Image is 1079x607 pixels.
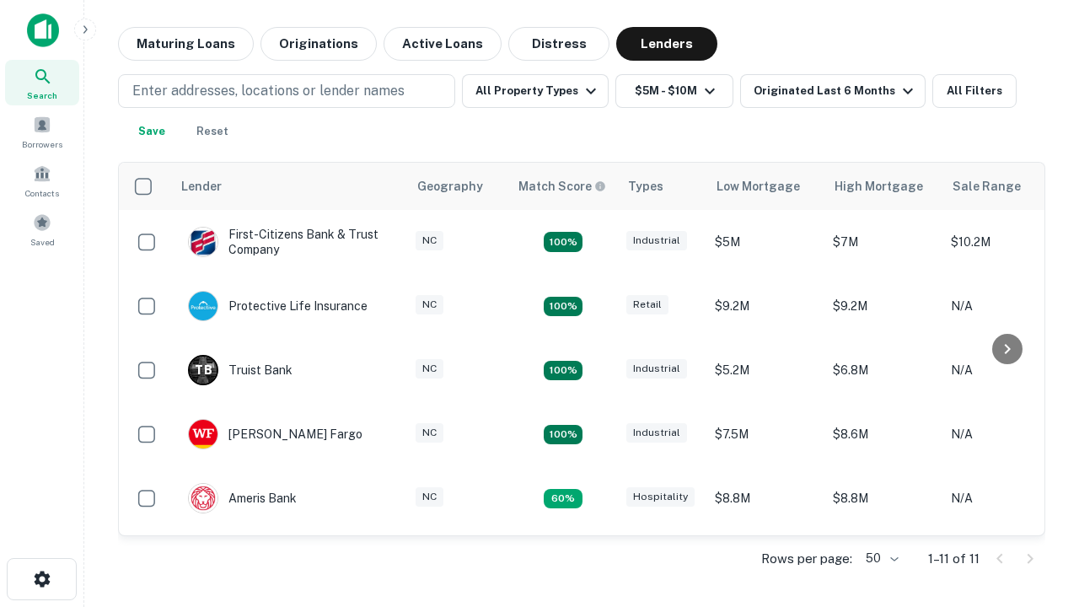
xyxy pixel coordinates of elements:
[628,176,663,196] div: Types
[188,227,390,257] div: First-citizens Bank & Trust Company
[188,419,362,449] div: [PERSON_NAME] Fargo
[22,137,62,151] span: Borrowers
[118,27,254,61] button: Maturing Loans
[384,27,502,61] button: Active Loans
[995,472,1079,553] iframe: Chat Widget
[181,176,222,196] div: Lender
[618,163,706,210] th: Types
[189,292,217,320] img: picture
[416,487,443,507] div: NC
[416,231,443,250] div: NC
[407,163,508,210] th: Geography
[626,295,668,314] div: Retail
[706,210,824,274] td: $5M
[25,186,59,200] span: Contacts
[5,109,79,154] a: Borrowers
[626,359,687,379] div: Industrial
[416,423,443,443] div: NC
[5,158,79,203] a: Contacts
[824,163,942,210] th: High Mortgage
[508,163,618,210] th: Capitalize uses an advanced AI algorithm to match your search with the best lender. The match sco...
[189,420,217,449] img: picture
[616,27,717,61] button: Lenders
[615,74,733,108] button: $5M - $10M
[132,81,405,101] p: Enter addresses, locations or lender names
[118,74,455,108] button: Enter addresses, locations or lender names
[27,89,57,102] span: Search
[188,355,293,385] div: Truist Bank
[626,231,687,250] div: Industrial
[544,489,582,509] div: Matching Properties: 1, hasApolloMatch: undefined
[27,13,59,47] img: capitalize-icon.png
[508,27,609,61] button: Distress
[171,163,407,210] th: Lender
[189,228,217,256] img: picture
[417,176,483,196] div: Geography
[195,362,212,379] p: T B
[706,338,824,402] td: $5.2M
[260,27,377,61] button: Originations
[518,177,603,196] h6: Match Score
[189,484,217,513] img: picture
[740,74,926,108] button: Originated Last 6 Months
[859,546,901,571] div: 50
[706,274,824,338] td: $9.2M
[5,207,79,252] a: Saved
[824,274,942,338] td: $9.2M
[835,176,923,196] div: High Mortgage
[544,297,582,317] div: Matching Properties: 2, hasApolloMatch: undefined
[824,210,942,274] td: $7M
[824,338,942,402] td: $6.8M
[626,487,695,507] div: Hospitality
[706,530,824,594] td: $9.2M
[544,232,582,252] div: Matching Properties: 2, hasApolloMatch: undefined
[717,176,800,196] div: Low Mortgage
[706,163,824,210] th: Low Mortgage
[544,425,582,445] div: Matching Properties: 2, hasApolloMatch: undefined
[518,177,606,196] div: Capitalize uses an advanced AI algorithm to match your search with the best lender. The match sco...
[544,361,582,381] div: Matching Properties: 3, hasApolloMatch: undefined
[761,549,852,569] p: Rows per page:
[188,291,368,321] div: Protective Life Insurance
[462,74,609,108] button: All Property Types
[824,402,942,466] td: $8.6M
[30,235,55,249] span: Saved
[932,74,1017,108] button: All Filters
[824,530,942,594] td: $9.2M
[416,359,443,379] div: NC
[824,466,942,530] td: $8.8M
[754,81,918,101] div: Originated Last 6 Months
[188,483,297,513] div: Ameris Bank
[706,402,824,466] td: $7.5M
[706,466,824,530] td: $8.8M
[626,423,687,443] div: Industrial
[416,295,443,314] div: NC
[185,115,239,148] button: Reset
[953,176,1021,196] div: Sale Range
[5,60,79,105] a: Search
[125,115,179,148] button: Save your search to get updates of matches that match your search criteria.
[928,549,980,569] p: 1–11 of 11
